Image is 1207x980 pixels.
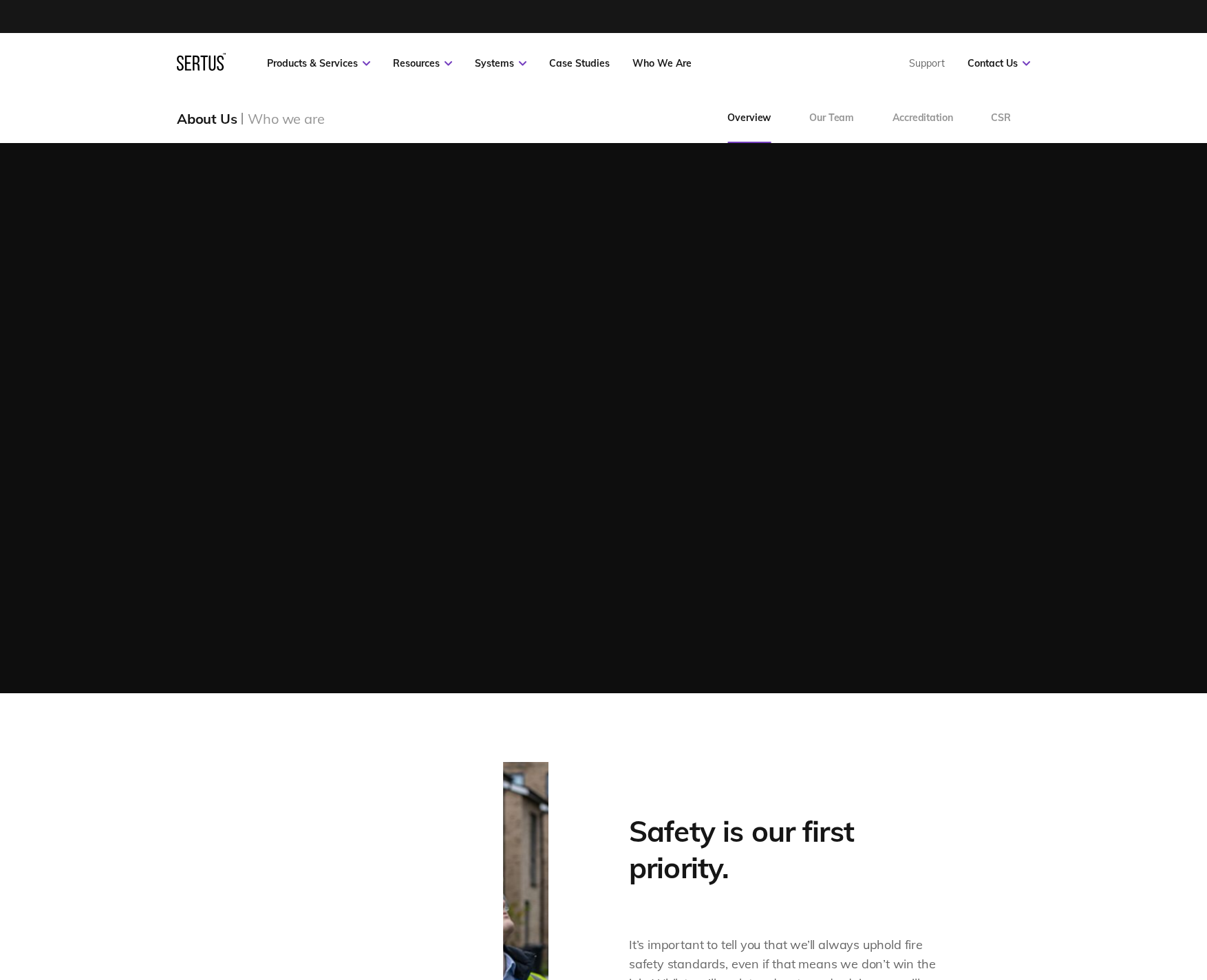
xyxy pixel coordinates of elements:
h2: Safety is our first priority. [629,814,918,886]
a: Our Team [790,94,873,143]
a: CSR [972,94,1030,143]
iframe: Chat Widget [1138,914,1207,980]
a: Systems [475,57,526,69]
a: Case Studies [549,57,610,69]
a: Resources [393,57,452,69]
a: Support [909,57,945,69]
a: Who We Are [632,57,692,69]
a: Accreditation [873,94,972,143]
div: About Us [177,110,237,127]
div: Who we are [248,110,324,127]
a: Contact Us [968,57,1030,69]
a: Products & Services [267,57,370,69]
